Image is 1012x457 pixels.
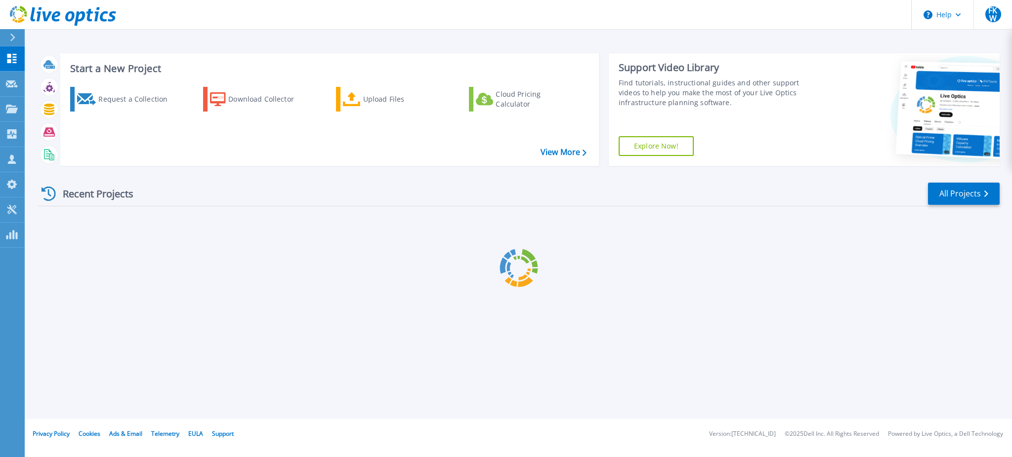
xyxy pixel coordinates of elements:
a: Ads & Email [109,429,142,438]
a: Explore Now! [619,136,694,156]
div: Cloud Pricing Calculator [496,89,575,109]
a: Telemetry [151,429,179,438]
div: Request a Collection [98,89,177,109]
a: Download Collector [203,87,313,112]
a: View More [541,148,587,157]
a: Request a Collection [70,87,180,112]
li: © 2025 Dell Inc. All Rights Reserved [785,431,879,437]
a: EULA [188,429,203,438]
div: Find tutorials, instructional guides and other support videos to help you make the most of your L... [619,78,819,108]
a: Privacy Policy [33,429,70,438]
div: Support Video Library [619,61,819,74]
li: Powered by Live Optics, a Dell Technology [888,431,1003,437]
span: FKW [985,6,1001,22]
a: All Projects [928,183,1000,205]
h3: Start a New Project [70,63,586,74]
a: Cloud Pricing Calculator [469,87,579,112]
a: Upload Files [336,87,446,112]
div: Upload Files [363,89,442,109]
li: Version: [TECHNICAL_ID] [709,431,776,437]
div: Download Collector [228,89,307,109]
a: Support [212,429,234,438]
div: Recent Projects [38,182,147,206]
a: Cookies [79,429,100,438]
